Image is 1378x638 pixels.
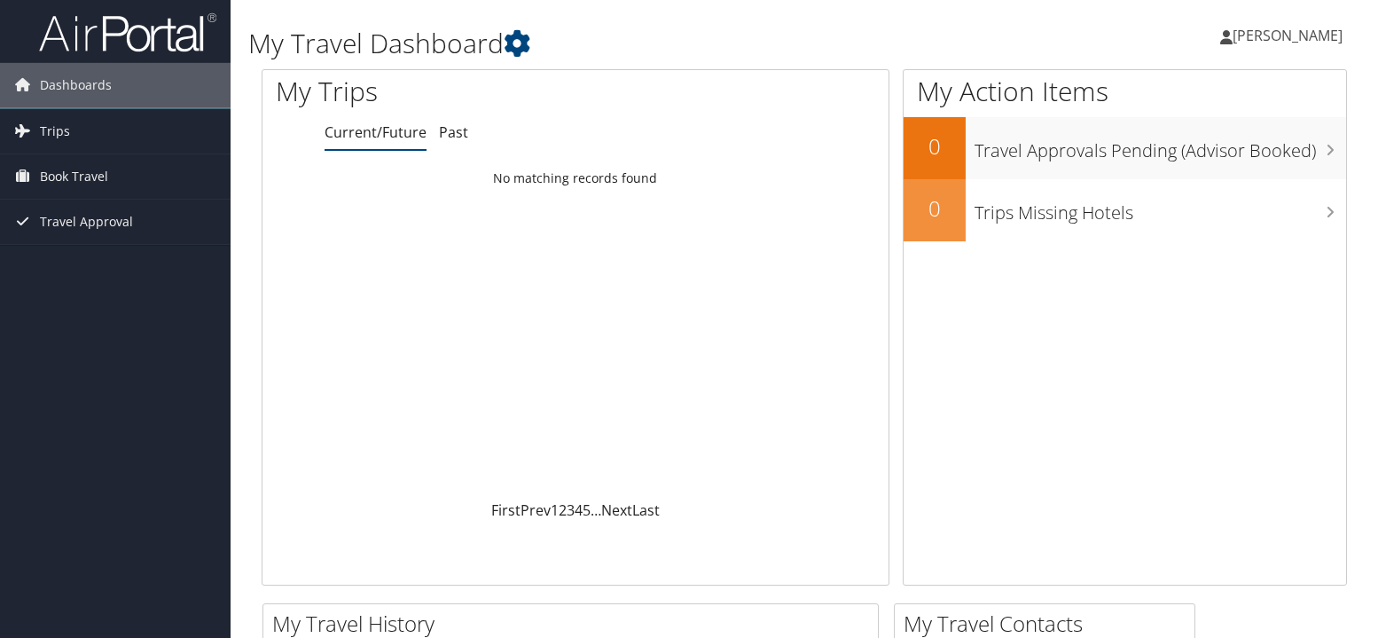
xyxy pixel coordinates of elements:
[40,154,108,199] span: Book Travel
[262,162,889,194] td: No matching records found
[276,73,615,110] h1: My Trips
[39,12,216,53] img: airportal-logo.png
[551,500,559,520] a: 1
[248,25,990,62] h1: My Travel Dashboard
[904,73,1346,110] h1: My Action Items
[975,192,1346,225] h3: Trips Missing Hotels
[40,63,112,107] span: Dashboards
[904,179,1346,241] a: 0Trips Missing Hotels
[591,500,601,520] span: …
[567,500,575,520] a: 3
[583,500,591,520] a: 5
[491,500,521,520] a: First
[325,122,427,142] a: Current/Future
[1233,26,1343,45] span: [PERSON_NAME]
[559,500,567,520] a: 2
[1220,9,1360,62] a: [PERSON_NAME]
[521,500,551,520] a: Prev
[40,109,70,154] span: Trips
[904,193,966,224] h2: 0
[575,500,583,520] a: 4
[632,500,660,520] a: Last
[40,200,133,244] span: Travel Approval
[439,122,468,142] a: Past
[904,131,966,161] h2: 0
[601,500,632,520] a: Next
[975,130,1346,163] h3: Travel Approvals Pending (Advisor Booked)
[904,117,1346,179] a: 0Travel Approvals Pending (Advisor Booked)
